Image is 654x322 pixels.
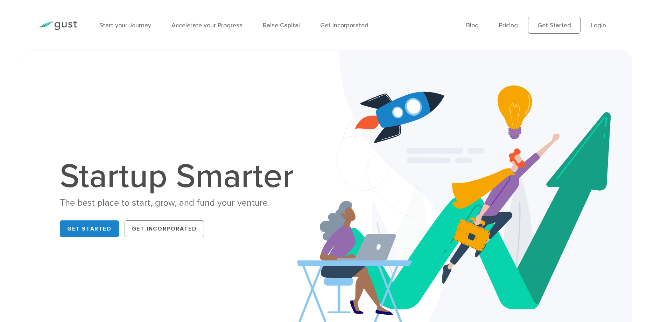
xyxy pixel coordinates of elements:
[466,22,479,29] a: Blog
[320,22,368,29] a: Get Incorporated
[171,22,242,29] a: Accelerate your Progress
[60,220,119,237] a: Get Started
[591,22,606,29] a: Login
[263,22,300,29] a: Raise Capital
[528,17,581,34] a: Get Started
[60,160,301,193] h1: Startup Smarter
[99,22,151,29] a: Start your Journey
[38,21,77,30] img: Gust Logo
[60,197,301,209] div: The best place to start, grow, and fund your venture.
[499,22,518,29] a: Pricing
[125,220,204,237] a: Get Incorporated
